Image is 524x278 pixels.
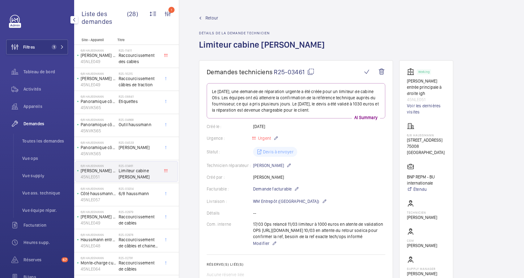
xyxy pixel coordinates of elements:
[117,38,158,42] p: Titre
[407,211,437,214] p: Technicien
[212,88,380,113] p: Le [DATE], une demande de réparation urgente a été créée pour un limiteur de cabine Otis. Les équ...
[81,128,116,134] p: 45NVK565
[199,31,328,35] h2: Détails de la demande technicien
[81,52,116,58] p: [PERSON_NAME] entrée principale à droite igh
[22,173,68,179] span: Vue supply
[81,151,116,157] p: 45NVK565
[253,240,269,246] span: Modifier
[407,214,437,220] p: [PERSON_NAME]
[257,136,271,141] span: Urgent
[81,233,116,237] p: 6/8 Haussmann
[23,121,68,127] span: Demandes
[119,190,159,197] span: 6/8 haussmann
[119,214,159,226] span: Raccourcissement de cables
[81,210,116,214] p: 6/8 Haussmann
[407,68,417,75] img: elevator.svg
[81,72,116,75] p: 6/8 Haussmann
[207,262,385,267] h2: Réserve(s) liée(s)
[81,243,116,249] p: 45NLE048
[23,44,35,50] span: Filtres
[207,68,273,76] span: Demandes techniciens
[81,82,116,88] p: 45NLE049
[407,239,437,242] p: CSM
[81,98,116,105] p: Panoramique côté Pelletier Atrium (G.) igh
[81,197,116,203] p: 45NLE057
[81,95,116,98] p: 6/8 Haussmann
[407,186,446,192] a: Étendu
[22,190,68,196] span: Vue ass. technique
[119,256,159,260] h2: R25-02791
[119,260,159,272] span: Raccourcissement de câbles
[253,162,291,169] p: [PERSON_NAME]
[119,118,159,122] h2: R25-04668
[81,144,116,151] p: Panoramique côté Pelletier Atrium (G.) igh
[81,141,116,144] p: 6/8 Haussmann
[81,105,116,111] p: 45NVK565
[81,122,116,128] p: Panoramique côté Pelletier Atrium (G.) igh
[81,168,116,174] p: [PERSON_NAME] entrée principale à droite igh
[418,71,429,73] p: Working
[352,114,380,121] p: AI Summary
[23,239,68,246] span: Heures supp.
[407,174,446,186] p: BNP REPM - BU internationale
[407,242,437,249] p: [PERSON_NAME]
[274,68,315,76] span: R25-03461
[205,15,218,21] span: Retour
[407,267,446,271] p: Supply manager
[81,58,116,65] p: 45NLE049
[81,260,116,266] p: Monte-charge cuisine
[81,187,116,190] p: 6/8 Haussmann
[81,174,116,180] p: 45NLE051
[119,122,159,128] span: Outil haussmann
[23,69,68,75] span: Tableau de bord
[407,78,446,96] p: [PERSON_NAME] entrée principale à droite igh
[74,38,115,42] p: Site - Appareil
[82,10,127,25] span: Liste des demandes
[119,141,159,144] h2: R25-04533
[81,256,116,260] p: 6/8 Haussmann
[253,198,327,205] p: WM Entrepôt ([GEOGRAPHIC_DATA])
[22,155,68,161] span: Vue ops
[119,210,159,214] h2: R25-02979
[119,168,159,180] span: Limiteur cabine [PERSON_NAME]
[81,220,116,226] p: 45NLE049
[253,186,292,192] span: Demande facturable
[407,133,446,137] p: 6/8 Haussmann
[407,137,446,143] p: [STREET_ADDRESS]
[81,164,116,168] p: 6/8 Haussmann
[119,144,159,151] span: [PERSON_NAME]
[81,49,116,52] p: 6/8 Haussmann
[81,214,116,220] p: [PERSON_NAME] entrée principale à droite igh
[81,190,116,197] p: Côté haussmann droite derrière Triplex igh
[23,222,68,228] span: Facturation
[61,257,68,262] span: 67
[119,75,159,88] span: Raccourcissement câbles de traction
[81,266,116,272] p: 45NLE064
[23,257,59,263] span: Réserves
[119,237,159,249] span: Raccourcissement de câbles et chaine de compensation
[23,103,68,109] span: Appareils
[23,86,68,92] span: Activités
[407,143,446,156] p: 75008 [GEOGRAPHIC_DATA]
[81,237,116,243] p: Haussmann entrée principale gauche - Tripl. D igh
[119,52,159,65] span: Raccourcissement des cables
[119,187,159,190] h2: R25-03204
[407,96,446,103] p: 45NLE051
[199,39,328,60] h1: Limiteur cabine [PERSON_NAME]
[81,118,116,122] p: 6/8 Haussmann
[119,98,159,105] span: Etiquettes
[6,40,68,54] button: Filtres1
[52,45,57,49] span: 1
[119,164,159,168] h2: R25-03461
[119,49,159,52] h2: R25-11411
[407,103,446,115] a: Voir les dernières visites
[119,95,159,98] h2: R25-08841
[22,207,68,213] span: Vue équipe répar.
[119,72,159,75] h2: R25-10215
[22,138,68,144] span: Toutes les demandes
[119,233,159,237] h2: R25-02978
[81,75,116,82] p: [PERSON_NAME] entrée principale à droite igh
